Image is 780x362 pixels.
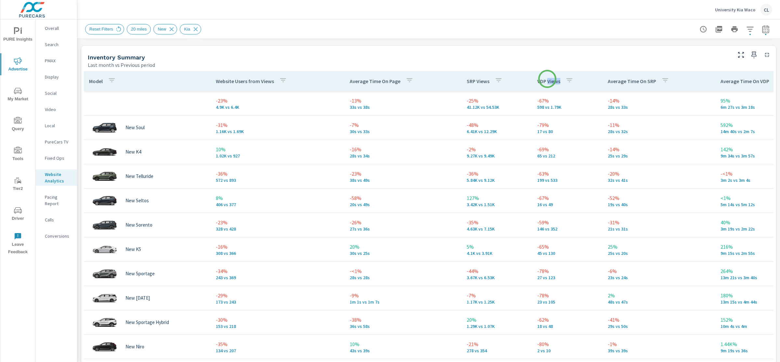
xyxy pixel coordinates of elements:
[88,61,155,69] p: Last month vs Previous period
[2,147,33,163] span: Tools
[36,72,77,82] div: Display
[537,218,597,226] p: -59%
[608,178,710,183] p: 32s vs 41s
[736,50,746,60] button: Make Fullscreen
[537,145,597,153] p: -69%
[467,194,527,202] p: 127%
[467,292,527,299] p: -7%
[608,202,710,207] p: 19s vs 40s
[608,324,710,329] p: 29s vs 50s
[92,118,118,137] img: glamour
[125,295,150,301] p: New [DATE]
[608,78,656,84] p: Average Time On SRP
[216,105,339,110] p: 4,901 vs 6,401
[537,78,560,84] p: VDP Views
[467,153,527,158] p: 9,274 vs 9,485
[467,78,489,84] p: SRP Views
[216,292,339,299] p: -29%
[216,145,339,153] p: 10%
[180,27,194,31] span: Kia
[350,275,456,280] p: 28s vs 28s
[350,78,400,84] p: Average Time On Page
[45,57,72,64] p: PMAX
[36,56,77,66] div: PMAX
[45,171,72,184] p: Website Analytics
[125,173,153,179] p: New Telluride
[350,251,456,256] p: 30s vs 25s
[45,194,72,207] p: Pacing Report
[216,78,274,84] p: Website Users from Views
[350,121,456,129] p: -7%
[36,137,77,147] div: PureCars TV
[350,226,456,231] p: 27s vs 36s
[350,218,456,226] p: -26%
[216,218,339,226] p: -23%
[92,264,118,283] img: glamour
[125,222,152,228] p: New Sorento
[89,78,103,84] p: Model
[608,251,710,256] p: 25s vs 20s
[0,19,35,258] div: nav menu
[45,106,72,113] p: Video
[92,215,118,235] img: glamour
[2,232,33,256] span: Leave Feedback
[92,337,118,356] img: glamour
[45,155,72,161] p: Fixed Ops
[608,226,710,231] p: 21s vs 31s
[608,121,710,129] p: -11%
[537,129,597,134] p: 17 vs 80
[154,27,170,31] span: New
[608,105,710,110] p: 28s vs 33s
[216,324,339,329] p: 153 vs 218
[125,198,149,204] p: New Seltos
[216,178,339,183] p: 572 vs 893
[467,226,527,231] p: 4,631 vs 7,151
[216,97,339,105] p: -23%
[537,153,597,158] p: 65 vs 212
[467,145,527,153] p: -2%
[467,243,527,251] p: 5%
[85,24,124,34] div: Reset Filters
[45,122,72,129] p: Local
[216,275,339,280] p: 243 vs 369
[608,153,710,158] p: 25s vs 29s
[467,178,527,183] p: 5,838 vs 9,117
[537,299,597,305] p: 23 vs 105
[36,121,77,131] div: Local
[760,4,772,16] div: CL
[125,125,145,131] p: New Soul
[216,202,339,207] p: 406 vs 377
[467,105,527,110] p: 41,116 vs 54,529
[180,24,201,34] div: Kia
[467,97,527,105] p: -25%
[759,23,772,36] button: Select Date Range
[125,344,144,350] p: New Niro
[537,316,597,324] p: -62%
[467,129,527,134] p: 6,407 vs 12,286
[350,202,456,207] p: 20s vs 49s
[608,194,710,202] p: -52%
[125,246,141,252] p: New K5
[125,319,169,325] p: New Sportage Hybrid
[350,267,456,275] p: -<1%
[2,87,33,103] span: My Market
[216,129,339,134] p: 1,160 vs 1,687
[2,177,33,193] span: Tier2
[608,292,710,299] p: 2%
[537,170,597,178] p: -63%
[45,90,72,96] p: Social
[350,153,456,158] p: 28s vs 34s
[537,243,597,251] p: -65%
[36,153,77,163] div: Fixed Ops
[467,316,527,324] p: 20%
[537,324,597,329] p: 18 vs 48
[92,142,118,162] img: glamour
[350,340,456,348] p: 10%
[608,299,710,305] p: 48s vs 47s
[36,169,77,186] div: Website Analytics
[2,57,33,73] span: Advertise
[45,25,72,31] p: Overall
[216,121,339,129] p: -31%
[608,243,710,251] p: 25%
[537,121,597,129] p: -79%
